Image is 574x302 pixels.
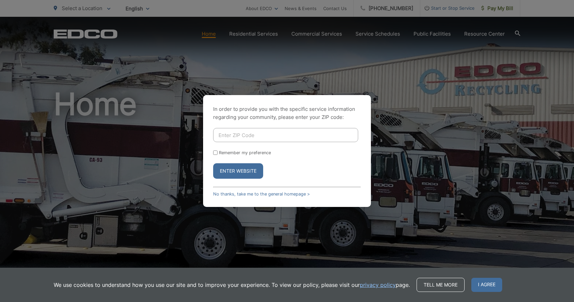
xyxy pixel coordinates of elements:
[471,278,502,292] span: I agree
[213,128,358,142] input: Enter ZIP Code
[213,163,263,179] button: Enter Website
[213,105,361,121] p: In order to provide you with the specific service information regarding your community, please en...
[54,281,410,289] p: We use cookies to understand how you use our site and to improve your experience. To view our pol...
[417,278,465,292] a: Tell me more
[360,281,396,289] a: privacy policy
[213,191,310,197] a: No thanks, take me to the general homepage >
[219,150,271,155] label: Remember my preference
